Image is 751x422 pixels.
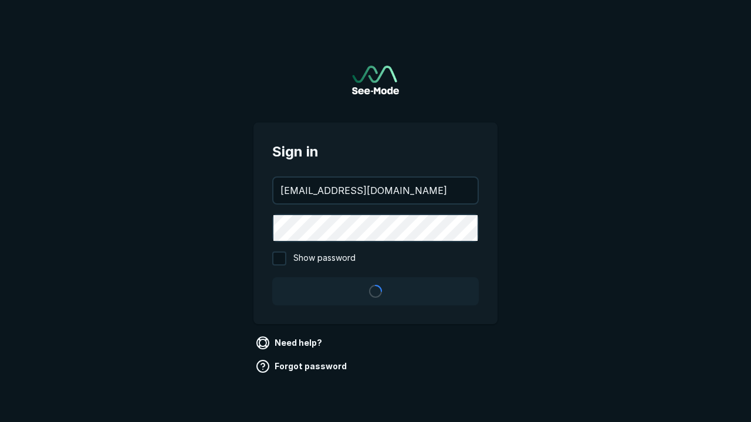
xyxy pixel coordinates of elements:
span: Sign in [272,141,479,162]
a: Forgot password [253,357,351,376]
img: See-Mode Logo [352,66,399,94]
input: your@email.com [273,178,478,203]
span: Show password [293,251,356,266]
a: Go to sign in [352,66,399,94]
a: Need help? [253,333,327,352]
